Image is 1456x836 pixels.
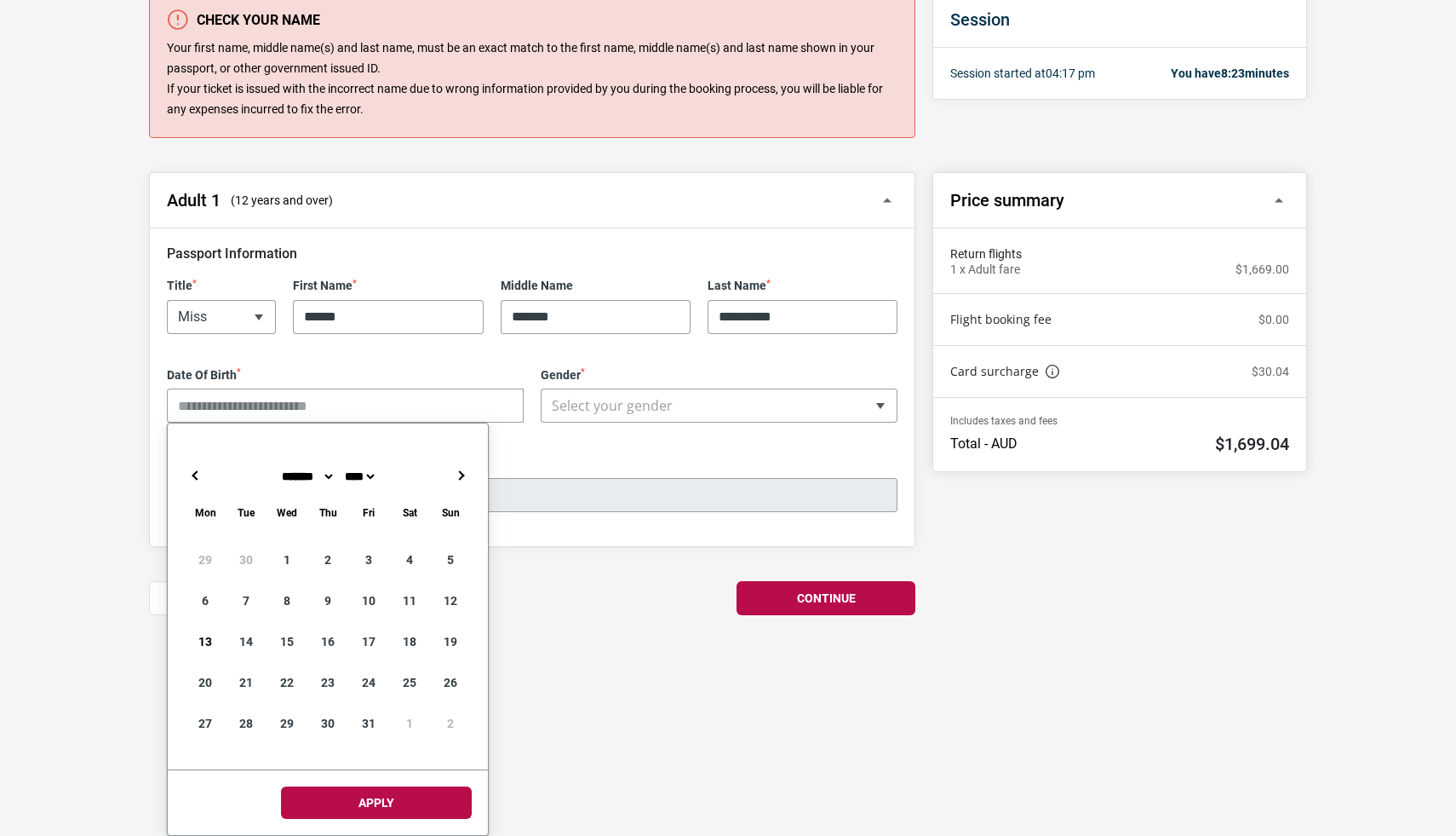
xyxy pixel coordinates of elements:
[293,279,483,293] label: First Name
[167,9,897,30] h3: Check your name
[267,703,307,744] div: 29
[430,580,471,621] div: 12
[185,503,226,522] div: Monday
[950,245,1289,262] span: Return flights
[430,703,471,744] div: 2
[348,503,389,522] div: Friday
[167,279,276,293] label: Title
[185,621,226,662] div: 13
[167,245,897,262] h3: Passport Information
[933,173,1306,228] button: Price summary
[950,363,1059,380] a: Card surcharge
[226,662,267,703] div: 21
[389,703,430,744] div: 1
[552,396,673,415] span: Select your gender
[167,38,897,119] p: Your first name, middle name(s) and last name, must be an exact match to the first name, middle n...
[1258,313,1289,327] p: $0.00
[950,190,1064,210] h2: Price summary
[708,279,897,293] label: Last Name
[267,662,307,703] div: 22
[307,703,348,744] div: 30
[348,662,389,703] div: 24
[541,389,897,423] span: Select your gender
[348,580,389,621] div: 10
[267,503,307,522] div: Wednesday
[267,539,307,580] div: 1
[281,787,472,819] button: Apply
[307,621,348,662] div: 16
[1235,262,1289,277] p: $1,669.00
[389,580,430,621] div: 11
[1046,66,1095,80] span: 04:17 pm
[226,703,267,744] div: 28
[149,581,328,615] button: Back
[167,300,276,334] span: Miss
[389,503,430,522] div: Saturday
[226,621,267,662] div: 14
[389,662,430,703] div: 25
[185,662,226,703] div: 20
[307,539,348,580] div: 2
[231,192,333,209] span: (12 years and over)
[737,581,915,615] button: Continue
[185,580,226,621] div: 6
[307,662,348,703] div: 23
[450,465,471,486] button: →
[950,65,1095,82] p: Session started at
[226,539,267,580] div: 30
[167,457,897,471] label: Email Address
[430,662,471,703] div: 26
[307,580,348,621] div: 9
[430,621,471,662] div: 19
[348,621,389,662] div: 17
[501,279,691,293] label: Middle Name
[950,415,1289,427] p: Includes taxes and fees
[226,580,267,621] div: 7
[185,703,226,744] div: 27
[167,190,221,210] h2: Adult 1
[348,703,389,744] div: 31
[226,503,267,522] div: Tuesday
[1215,434,1289,454] h2: $1,699.04
[950,262,1020,277] p: 1 x Adult fare
[389,539,430,580] div: 4
[541,368,897,383] label: Gender
[267,621,307,662] div: 15
[1221,66,1245,80] span: 8:23
[950,435,1017,453] p: Total - AUD
[1252,365,1289,379] p: $30.04
[430,503,471,522] div: Sunday
[542,389,897,423] span: Select your gender
[167,368,524,383] label: Date Of Birth
[168,301,275,333] span: Miss
[950,311,1052,328] a: Flight booking fee
[307,503,348,522] div: Thursday
[267,580,307,621] div: 8
[950,9,1289,30] h2: Session
[150,173,914,228] button: Adult 1 (12 years and over)
[185,539,226,580] div: 29
[430,539,471,580] div: 5
[389,621,430,662] div: 18
[1171,65,1289,82] p: You have minutes
[185,465,205,486] button: ←
[348,539,389,580] div: 3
